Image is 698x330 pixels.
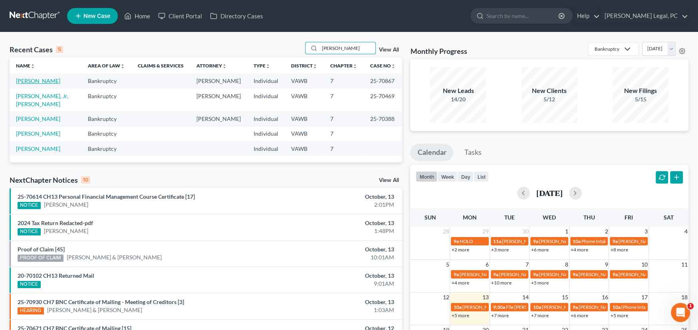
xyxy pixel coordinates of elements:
[83,13,110,19] span: New Case
[579,304,678,310] span: [PERSON_NAME] - restitution review (WCGDC)
[451,312,469,318] a: +5 more
[491,312,509,318] a: +7 more
[671,303,690,322] iframe: Intercom live chat
[285,141,324,156] td: VAWB
[274,193,394,201] div: October, 13
[561,292,569,302] span: 15
[18,272,94,279] a: 20-70102 CH13 Returned Mail
[521,227,529,236] span: 30
[539,238,618,244] span: [PERSON_NAME] - file answer to MFR
[131,57,190,73] th: Claims & Services
[274,280,394,288] div: 9:01AM
[18,255,63,262] div: PROOF OF CLAIM
[533,238,538,244] span: 9a
[16,115,60,122] a: [PERSON_NAME]
[190,73,247,88] td: [PERSON_NAME]
[687,303,694,309] span: 1
[684,227,688,236] span: 4
[330,63,357,69] a: Chapterunfold_more
[324,111,364,126] td: 7
[664,214,674,221] span: Sat
[222,64,227,69] i: unfold_more
[573,304,578,310] span: 9a
[644,227,648,236] span: 3
[18,246,65,253] a: Proof of Claim [45]
[571,312,588,318] a: +6 more
[442,227,450,236] span: 28
[522,86,577,95] div: New Clients
[16,145,60,152] a: [PERSON_NAME]
[285,73,324,88] td: VAWB
[44,227,88,235] a: [PERSON_NAME]
[442,292,450,302] span: 12
[410,144,453,161] a: Calendar
[486,8,559,23] input: Search by name...
[612,238,617,244] span: 9a
[44,201,88,209] a: [PERSON_NAME]
[81,89,131,111] td: Bankruptcy
[190,89,247,111] td: [PERSON_NAME]
[531,280,548,286] a: +5 more
[457,144,488,161] a: Tasks
[47,306,142,314] a: [PERSON_NAME] & [PERSON_NAME]
[493,304,505,310] span: 9:30a
[88,63,125,69] a: Area of Lawunfold_more
[16,63,35,69] a: Nameunfold_more
[364,73,402,88] td: 25-70867
[573,9,600,23] a: Help
[680,292,688,302] span: 18
[437,171,457,182] button: week
[81,73,131,88] td: Bankruptcy
[521,292,529,302] span: 14
[416,171,437,182] button: month
[81,126,131,141] td: Bankruptcy
[56,46,63,53] div: 5
[353,64,357,69] i: unfold_more
[531,247,548,253] a: +6 more
[462,304,670,310] span: [PERSON_NAME] [PHONE_NUMBER], [EMAIL_ADDRESS][DOMAIN_NAME], [STREET_ADDRESS]
[430,95,486,103] div: 14/20
[285,89,324,111] td: VAWB
[504,214,515,221] span: Tue
[571,247,588,253] a: +4 more
[604,227,609,236] span: 2
[324,89,364,111] td: 7
[680,260,688,269] span: 11
[493,238,501,244] span: 11a
[482,292,490,302] span: 13
[247,111,285,126] td: Individual
[613,95,668,103] div: 5/15
[491,280,512,286] a: +10 more
[291,63,317,69] a: Districtunfold_more
[612,304,620,310] span: 10a
[18,219,93,226] a: 2024 Tax Return Redacted-pdf
[601,9,688,23] a: [PERSON_NAME] Legal, PC
[613,86,668,95] div: New Filings
[543,214,556,221] span: Wed
[522,95,577,103] div: 5/12
[445,260,450,269] span: 5
[16,130,60,137] a: [PERSON_NAME]
[274,306,394,314] div: 1:03AM
[18,307,44,314] div: HEARING
[463,214,477,221] span: Mon
[190,111,247,126] td: [PERSON_NAME]
[539,271,587,277] span: [PERSON_NAME] OUT
[324,141,364,156] td: 7
[247,126,285,141] td: Individual
[16,93,68,107] a: [PERSON_NAME], Jr, [PERSON_NAME]
[247,73,285,88] td: Individual
[604,260,609,269] span: 9
[206,9,267,23] a: Directory Cases
[625,214,633,221] span: Fri
[459,271,508,277] span: [PERSON_NAME] OUT
[196,63,227,69] a: Attorneyunfold_more
[459,238,472,244] span: HOLD
[601,292,609,302] span: 16
[18,281,41,288] div: NOTICE
[370,63,396,69] a: Case Nounfold_more
[274,219,394,227] div: October, 13
[274,272,394,280] div: October, 13
[10,175,90,185] div: NextChapter Notices
[67,253,162,261] a: [PERSON_NAME] & [PERSON_NAME]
